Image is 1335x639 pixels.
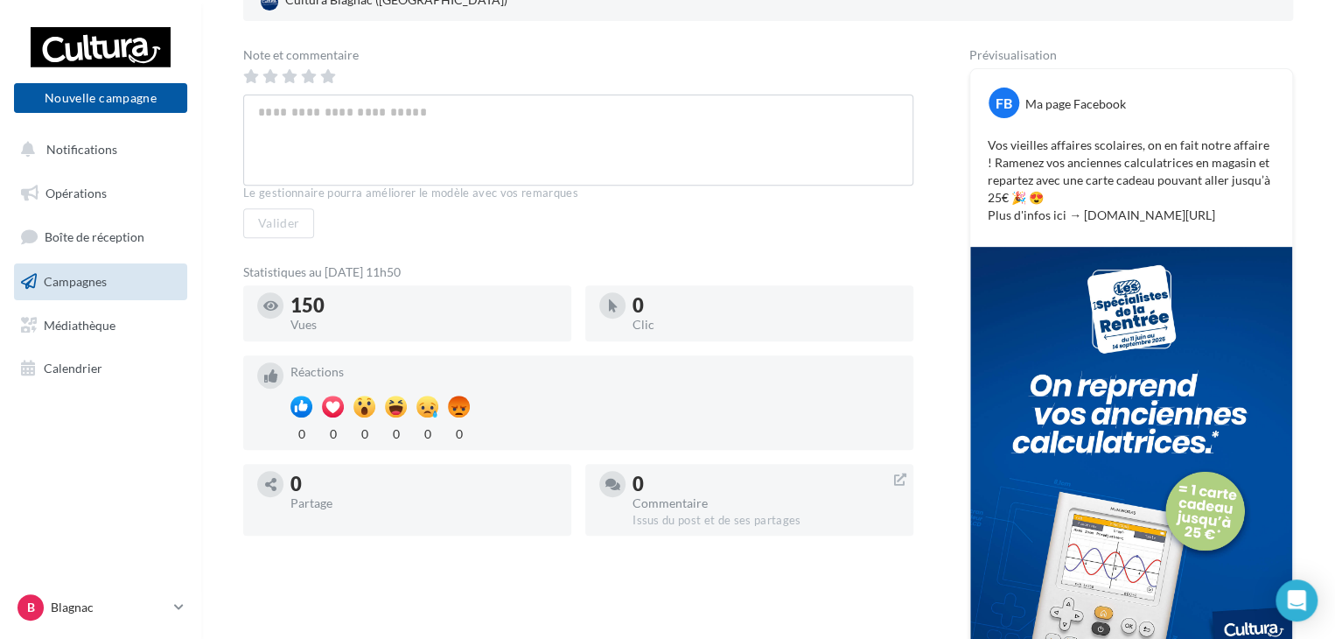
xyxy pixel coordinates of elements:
a: Campagnes [10,263,191,300]
div: 0 [416,422,438,443]
div: 0 [322,422,344,443]
div: 0 [633,474,899,494]
button: Nouvelle campagne [14,83,187,113]
button: Valider [243,208,314,238]
div: 0 [290,474,557,494]
div: Réactions [290,366,899,378]
div: Clic [633,319,899,331]
div: 150 [290,296,557,315]
div: Ma page Facebook [1025,95,1126,113]
p: Vos vieilles affaires scolaires, on en fait notre affaire ! Ramenez vos anciennes calculatrices e... [988,137,1275,224]
p: Blagnac [51,599,167,616]
div: 0 [448,422,470,443]
div: Open Intercom Messenger [1276,579,1318,621]
a: Boîte de réception [10,218,191,256]
span: B [27,599,35,616]
div: FB [989,88,1019,118]
div: Vues [290,319,557,331]
div: 0 [633,296,899,315]
div: Prévisualisation [969,49,1293,61]
a: B Blagnac [14,591,187,624]
div: Note et commentaire [243,49,913,61]
a: Opérations [10,175,191,212]
button: Notifications [10,131,184,168]
div: Commentaire [633,497,899,509]
span: Boîte de réception [45,229,144,244]
div: 0 [385,422,407,443]
div: 0 [353,422,375,443]
a: Calendrier [10,350,191,387]
span: Opérations [45,186,107,200]
a: Médiathèque [10,307,191,344]
div: Le gestionnaire pourra améliorer le modèle avec vos remarques [243,186,913,201]
div: 0 [290,422,312,443]
span: Calendrier [44,361,102,376]
span: Notifications [46,142,117,157]
span: Campagnes [44,274,107,289]
div: Partage [290,497,557,509]
div: Issus du post et de ses partages [633,513,899,529]
span: Médiathèque [44,317,115,332]
div: Statistiques au [DATE] 11h50 [243,266,913,278]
